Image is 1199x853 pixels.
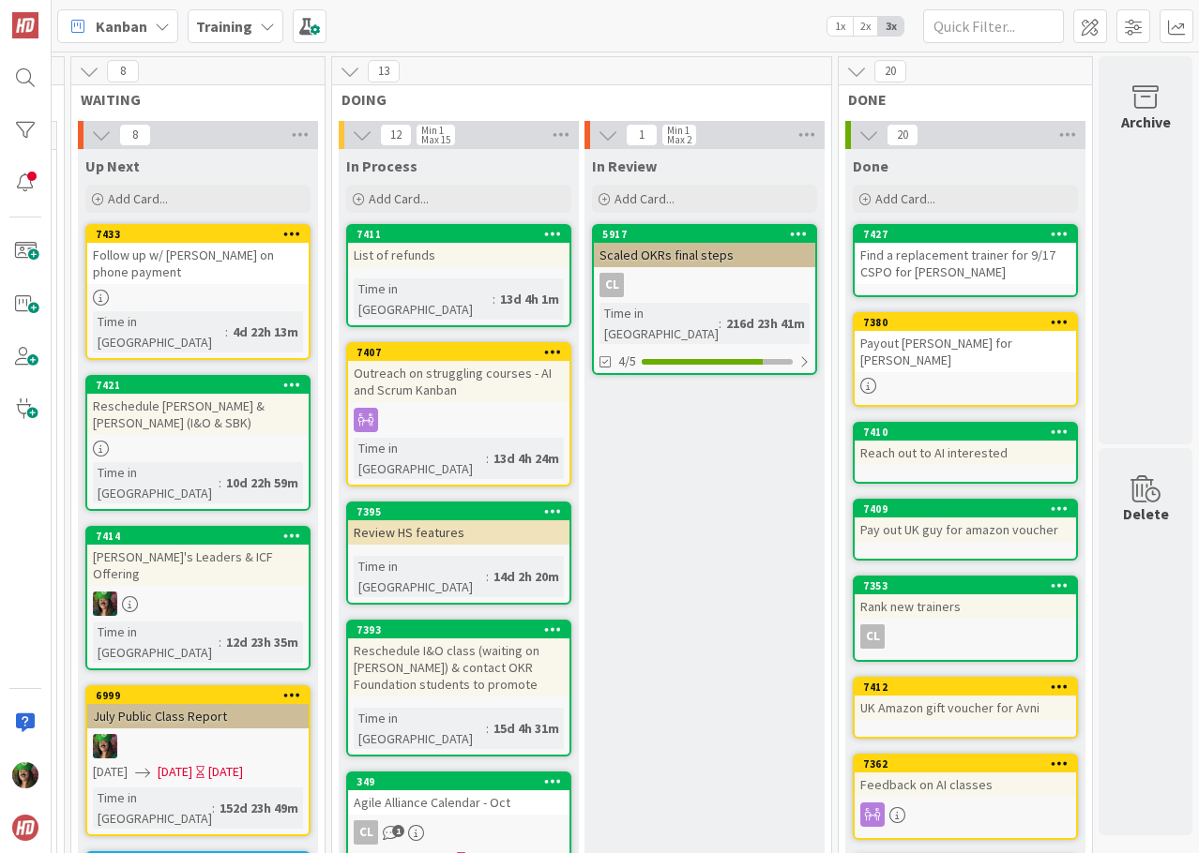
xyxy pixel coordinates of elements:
span: [DATE] [158,762,192,782]
div: CL [855,624,1076,649]
span: 1 [392,825,404,837]
a: 7410Reach out to AI interested [853,422,1078,484]
div: 7411List of refunds [348,226,569,267]
div: 7427 [855,226,1076,243]
span: Done [853,157,888,175]
div: 7414 [96,530,309,543]
div: 7353 [863,579,1076,592]
span: Add Card... [369,190,429,207]
div: List of refunds [348,243,569,267]
span: 3x [878,17,903,36]
span: 12 [380,124,412,146]
div: CL [594,273,815,297]
div: UK Amazon gift voucher for Avni [855,696,1076,720]
a: 7362Feedback on AI classes [853,754,1078,840]
div: 10d 22h 59m [221,472,303,493]
div: 7407Outreach on struggling courses - AI and Scrum Kanban [348,344,569,402]
a: 7412UK Amazon gift voucher for Avni [853,677,1078,739]
span: In Review [592,157,657,175]
div: SL [87,591,309,616]
span: 20 [874,60,906,82]
div: 6999July Public Class Report [87,687,309,728]
div: 7433Follow up w/ [PERSON_NAME] on phone payment [87,226,309,284]
div: 7412UK Amazon gift voucher for Avni [855,679,1076,720]
span: : [486,448,489,469]
div: 7395 [357,505,569,518]
div: 5917Scaled OKRs final steps [594,226,815,267]
span: : [225,322,228,342]
div: 7409Pay out UK guy for amazon voucher [855,501,1076,542]
div: 7353Rank new trainers [855,577,1076,619]
a: 7395Review HS featuresTime in [GEOGRAPHIC_DATA]:14d 2h 20m [346,501,571,605]
span: WAITING [81,90,301,109]
div: [PERSON_NAME]'s Leaders & ICF Offering [87,545,309,586]
div: 349 [348,773,569,790]
a: 7380Payout [PERSON_NAME] for [PERSON_NAME] [853,312,1078,407]
div: 4d 22h 13m [228,322,303,342]
div: Delete [1123,502,1169,525]
div: Time in [GEOGRAPHIC_DATA] [93,621,219,663]
div: 7407 [357,346,569,359]
div: CL [860,624,885,649]
div: 7395 [348,503,569,520]
div: 7362Feedback on AI classes [855,756,1076,797]
span: Add Card... [615,190,675,207]
a: 7411List of refundsTime in [GEOGRAPHIC_DATA]:13d 4h 1m [346,224,571,327]
span: : [719,313,721,334]
img: SL [93,591,117,616]
div: 7433 [87,226,309,243]
span: 1x [827,17,853,36]
div: Follow up w/ [PERSON_NAME] on phone payment [87,243,309,284]
div: Min 1 [421,126,444,135]
div: Outreach on struggling courses - AI and Scrum Kanban [348,361,569,402]
div: 7427 [863,228,1076,241]
a: 7407Outreach on struggling courses - AI and Scrum KanbanTime in [GEOGRAPHIC_DATA]:13d 4h 24m [346,342,571,486]
span: 1 [626,124,658,146]
div: 7410Reach out to AI interested [855,424,1076,465]
div: 12d 23h 35m [221,632,303,652]
div: Time in [GEOGRAPHIC_DATA] [93,462,219,503]
div: 7412 [855,679,1076,696]
div: 7412 [863,681,1076,694]
div: 7410 [855,424,1076,441]
div: Archive [1121,111,1171,133]
div: 7393 [348,621,569,638]
div: 15d 4h 31m [489,718,564,739]
div: July Public Class Report [87,704,309,728]
div: Reschedule I&O class (waiting on [PERSON_NAME]) & contact OKR Foundation students to promote [348,638,569,696]
a: 7393Reschedule I&O class (waiting on [PERSON_NAME]) & contact OKR Foundation students to promoteT... [346,620,571,756]
div: 7421Reschedule [PERSON_NAME] & [PERSON_NAME] (I&O & SBK) [87,377,309,435]
a: 7433Follow up w/ [PERSON_NAME] on phone paymentTime in [GEOGRAPHIC_DATA]:4d 22h 13m [85,224,311,360]
div: Find a replacement trainer for 9/17 CSPO for [PERSON_NAME] [855,243,1076,284]
div: CL [354,820,378,845]
div: SL [87,734,309,758]
div: Pay out UK guy for amazon voucher [855,517,1076,542]
div: Time in [GEOGRAPHIC_DATA] [354,708,486,749]
img: SL [93,734,117,758]
span: : [486,718,489,739]
span: Add Card... [875,190,935,207]
span: 13 [368,60,400,82]
div: 7414[PERSON_NAME]'s Leaders & ICF Offering [87,528,309,586]
div: Payout [PERSON_NAME] for [PERSON_NAME] [855,331,1076,372]
div: Time in [GEOGRAPHIC_DATA] [354,556,486,597]
div: 7407 [348,344,569,361]
a: 7353Rank new trainersCL [853,576,1078,662]
span: Add Card... [108,190,168,207]
span: 8 [119,124,151,146]
a: 6999July Public Class ReportSL[DATE][DATE][DATE]Time in [GEOGRAPHIC_DATA]:152d 23h 49m [85,685,311,836]
div: CL [348,820,569,845]
div: Min 1 [667,126,690,135]
span: DONE [848,90,1069,109]
div: Scaled OKRs final steps [594,243,815,267]
span: : [212,798,215,818]
div: 152d 23h 49m [215,798,303,818]
div: 7362 [863,757,1076,771]
div: 7362 [855,756,1076,772]
div: CL [599,273,624,297]
span: : [486,566,489,587]
div: Time in [GEOGRAPHIC_DATA] [93,787,212,829]
div: 7395Review HS features [348,503,569,545]
div: 7411 [357,228,569,241]
div: [DATE] [208,762,243,782]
